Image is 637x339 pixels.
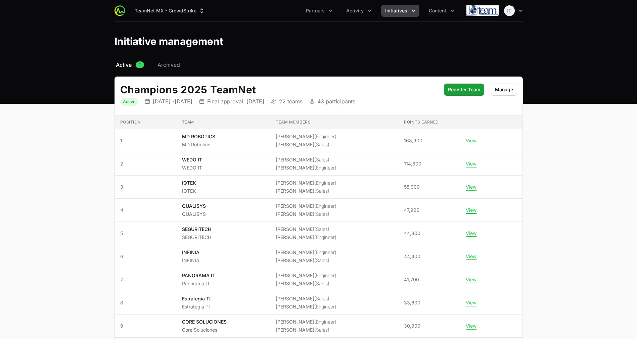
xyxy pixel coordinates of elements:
[346,7,364,14] span: Activity
[404,253,420,260] span: 44,400
[182,303,211,310] p: Estrategia TI
[495,86,513,94] span: Manage
[120,207,171,213] span: 4
[131,5,209,17] button: TeamNet MX - CrowdStrike
[120,253,171,260] span: 6
[182,211,206,217] p: QUALISYS
[314,203,336,209] span: (Engineer)
[466,4,499,17] img: TeamNet MX
[115,5,125,16] img: ActivitySource
[404,323,420,329] span: 30,900
[153,98,192,105] p: [DATE] - [DATE]
[314,188,329,194] span: (Sales)
[314,142,329,147] span: (Sales)
[120,184,171,190] span: 3
[314,273,336,278] span: (Engineer)
[314,249,336,255] span: (Engineer)
[429,7,446,14] span: Content
[466,277,476,283] button: View
[115,61,145,69] a: Active1
[314,226,329,232] span: (Sales)
[182,257,199,264] p: INFINIA
[116,61,132,69] span: Active
[342,5,376,17] button: Activity
[276,280,336,287] li: [PERSON_NAME]
[276,180,336,186] li: [PERSON_NAME]
[466,138,476,144] button: View
[276,295,336,302] li: [PERSON_NAME]
[182,164,202,171] p: WEDO IT
[302,5,337,17] div: Partners menu
[444,84,484,96] button: Register Team
[381,5,419,17] div: Initiatives menu
[125,5,458,17] div: Main navigation
[276,156,336,163] li: [PERSON_NAME]
[115,35,223,47] h1: Initiative management
[314,327,329,333] span: (Sales)
[156,61,181,69] a: Archived
[317,98,355,105] p: 43 participants
[314,281,329,286] span: (Sales)
[314,257,329,263] span: (Sales)
[276,257,336,264] li: [PERSON_NAME]
[120,160,171,167] span: 2
[157,61,180,69] span: Archived
[399,115,460,129] th: Points earned
[120,323,171,329] span: 9
[120,230,171,237] span: 5
[466,300,476,306] button: View
[276,249,336,256] li: [PERSON_NAME]
[182,327,227,333] p: Core Soluciones
[425,5,458,17] button: Content
[182,234,211,241] p: SEGURITECH
[182,280,215,287] p: Panorama IT
[115,115,177,129] th: Position
[306,7,325,14] span: Partners
[182,319,227,325] p: CORE SOLUCIONES
[425,5,458,17] div: Content menu
[342,5,376,17] div: Activity menu
[120,276,171,283] span: 7
[404,276,419,283] span: 41,700
[314,319,336,325] span: (Engineer)
[276,234,336,241] li: [PERSON_NAME]
[115,61,523,69] nav: Initiative activity log navigation
[404,160,421,167] span: 114,800
[177,115,271,129] th: Team
[276,164,336,171] li: [PERSON_NAME]
[276,226,336,233] li: [PERSON_NAME]
[314,134,336,139] span: (Engineer)
[491,84,517,96] button: Manage
[404,299,420,306] span: 33,600
[182,133,215,140] p: MD ROBOTICS
[131,5,209,17] div: Supplier switch menu
[276,141,336,148] li: [PERSON_NAME]
[182,272,215,279] p: PANORAMA IT
[466,184,476,190] button: View
[270,115,399,129] th: Team members
[276,211,336,217] li: [PERSON_NAME]
[120,137,171,144] span: 1
[136,61,144,68] span: 1
[182,249,199,256] p: INFINIA
[276,272,336,279] li: [PERSON_NAME]
[182,295,211,302] p: Estrategia TI
[466,161,476,167] button: View
[207,98,264,105] p: Final approval: [DATE]
[314,211,329,217] span: (Sales)
[314,304,336,309] span: (Engineer)
[182,188,196,194] p: IQTEK
[276,327,336,333] li: [PERSON_NAME]
[448,86,480,94] span: Register Team
[120,84,437,96] h2: Champions 2025 TeamNet
[276,188,336,194] li: [PERSON_NAME]
[314,157,329,162] span: (Sales)
[120,299,171,306] span: 8
[276,319,336,325] li: [PERSON_NAME]
[182,180,196,186] p: IQTEK
[276,203,336,209] li: [PERSON_NAME]
[182,141,215,148] p: MD Robotics
[276,303,336,310] li: [PERSON_NAME]
[314,165,336,171] span: (Engineer)
[504,5,515,16] img: Isaías Callejas Mancilla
